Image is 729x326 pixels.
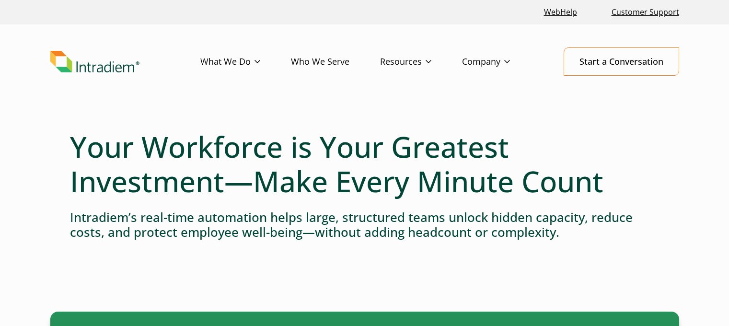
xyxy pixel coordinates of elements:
[200,48,291,76] a: What We Do
[564,47,679,76] a: Start a Conversation
[462,48,541,76] a: Company
[608,2,683,23] a: Customer Support
[540,2,581,23] a: Link opens in a new window
[70,210,660,240] h4: Intradiem’s real-time automation helps large, structured teams unlock hidden capacity, reduce cos...
[50,51,200,73] a: Link to homepage of Intradiem
[291,48,380,76] a: Who We Serve
[380,48,462,76] a: Resources
[50,51,139,73] img: Intradiem
[70,129,660,198] h1: Your Workforce is Your Greatest Investment—Make Every Minute Count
